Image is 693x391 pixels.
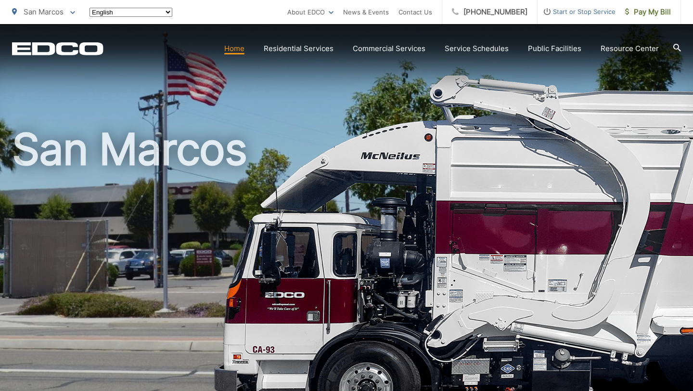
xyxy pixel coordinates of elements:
[287,6,334,18] a: About EDCO
[24,7,64,16] span: San Marcos
[353,43,425,54] a: Commercial Services
[12,42,103,55] a: EDCD logo. Return to the homepage.
[90,8,172,17] select: Select a language
[224,43,244,54] a: Home
[343,6,389,18] a: News & Events
[398,6,432,18] a: Contact Us
[528,43,581,54] a: Public Facilities
[264,43,334,54] a: Residential Services
[445,43,509,54] a: Service Schedules
[625,6,671,18] span: Pay My Bill
[601,43,659,54] a: Resource Center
